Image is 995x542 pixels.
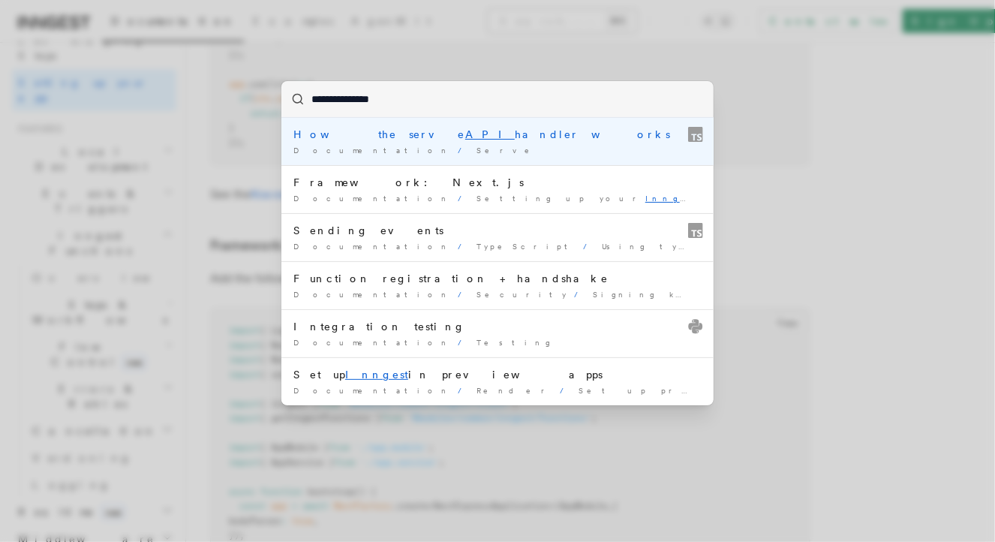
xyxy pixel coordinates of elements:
[293,194,452,203] span: Documentation
[293,146,452,155] span: Documentation
[345,369,408,381] mark: Inngest
[579,386,922,395] span: Set up preview apps on Render
[293,127,702,142] div: How the serve handler works
[476,242,577,251] span: TypeScript
[583,242,596,251] span: /
[645,194,720,203] mark: Inngest
[293,271,702,286] div: Function registration + handshake
[293,290,452,299] span: Documentation
[293,338,452,347] span: Documentation
[602,242,714,251] span: Using types
[458,338,470,347] span: /
[293,175,702,190] div: Framework: Next.js
[476,194,744,203] span: Setting up your app
[593,290,916,299] span: Signing keys and SDK security
[476,338,552,347] span: Testing
[574,290,587,299] span: /
[293,367,702,382] div: Set up in preview apps
[458,146,470,155] span: /
[458,242,470,251] span: /
[293,319,702,334] div: Integration testing
[476,386,554,395] span: Render
[458,194,470,203] span: /
[293,223,702,238] div: Sending events
[293,386,452,395] span: Documentation
[458,386,470,395] span: /
[476,146,540,155] span: Serve
[458,290,470,299] span: /
[560,386,573,395] span: /
[293,242,452,251] span: Documentation
[465,128,515,140] mark: API
[476,290,568,299] span: Security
